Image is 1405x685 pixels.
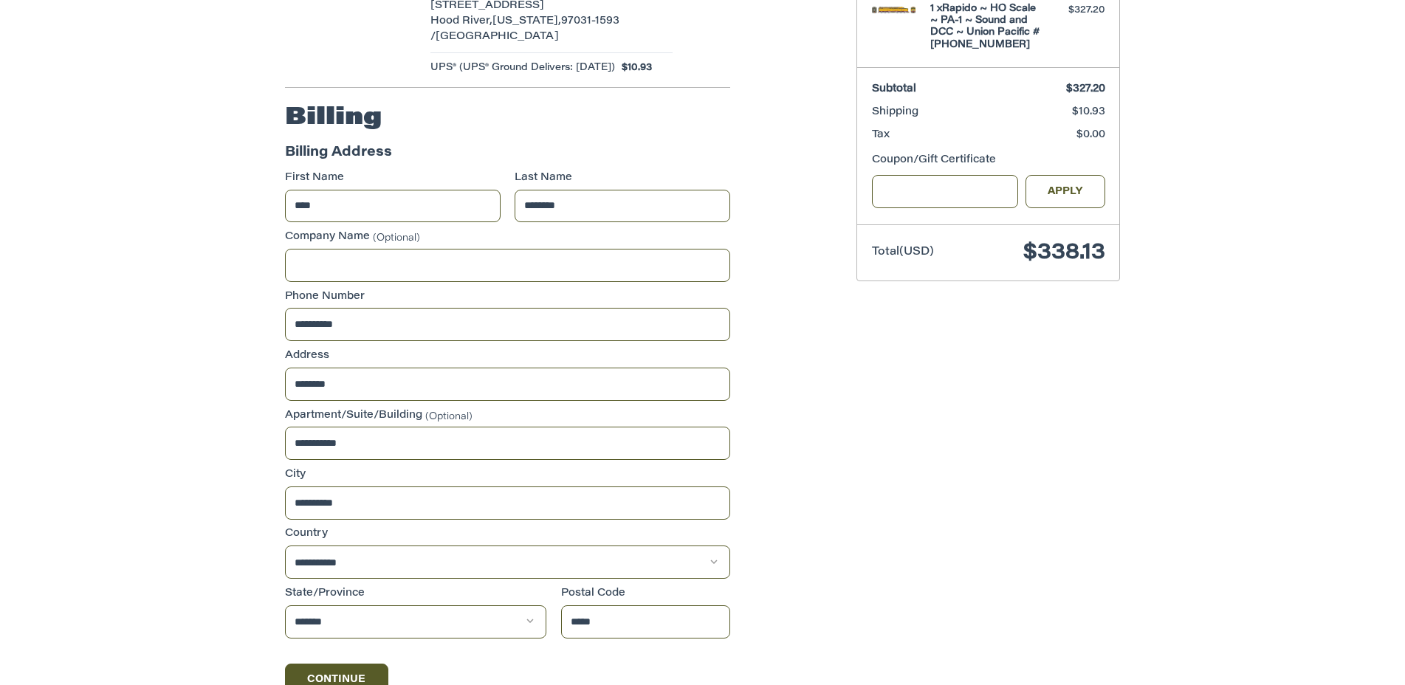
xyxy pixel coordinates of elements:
[1066,84,1105,94] span: $327.20
[872,84,916,94] span: Subtotal
[930,3,1043,51] h4: 1 x Rapido ~ HO Scale ~ PA-1 ~ Sound and DCC ~ Union Pacific #[PHONE_NUMBER]
[285,230,730,245] label: Company Name
[872,153,1105,168] div: Coupon/Gift Certificate
[285,586,546,602] label: State/Province
[1076,130,1105,140] span: $0.00
[285,408,730,424] label: Apartment/Suite/Building
[615,61,653,75] span: $10.93
[872,175,1019,208] input: Gift Certificate or Coupon Code
[285,103,382,133] h2: Billing
[872,107,918,117] span: Shipping
[425,411,473,421] small: (Optional)
[872,130,890,140] span: Tax
[285,467,730,483] label: City
[515,171,730,186] label: Last Name
[285,289,730,305] label: Phone Number
[1026,175,1105,208] button: Apply
[1072,107,1105,117] span: $10.93
[430,16,492,27] span: Hood River,
[561,586,731,602] label: Postal Code
[285,526,730,542] label: Country
[430,1,544,11] span: [STREET_ADDRESS]
[1047,3,1105,18] div: $327.20
[1023,242,1105,264] span: $338.13
[285,171,501,186] label: First Name
[872,247,934,258] span: Total (USD)
[430,61,615,75] span: UPS® (UPS® Ground Delivers: [DATE])
[285,143,392,171] legend: Billing Address
[373,233,420,243] small: (Optional)
[436,32,559,42] span: [GEOGRAPHIC_DATA]
[285,348,730,364] label: Address
[492,16,561,27] span: [US_STATE],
